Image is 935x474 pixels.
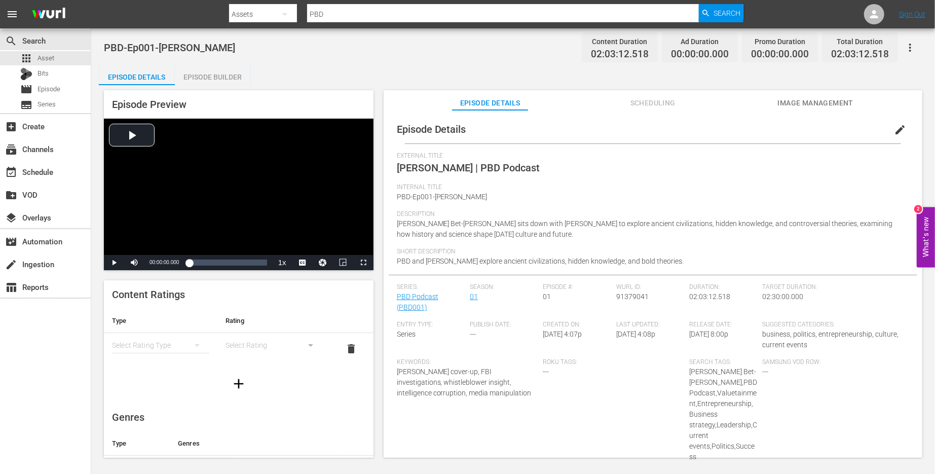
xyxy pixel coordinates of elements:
th: Type [104,431,170,456]
span: Asset [20,52,32,64]
span: menu [6,8,18,20]
table: simple table [104,309,373,364]
div: Promo Duration [751,34,809,49]
span: --- [470,330,476,338]
span: [DATE] 8:00p [689,330,728,338]
span: --- [763,368,769,376]
span: Season: [470,283,538,291]
span: Suggested Categories: [763,321,904,329]
span: PBD and [PERSON_NAME] explore ancient civilizations, hidden knowledge, and bold theories. [397,257,684,265]
button: Captions [292,255,313,270]
span: Schedule [5,166,17,178]
span: Episode [38,84,60,94]
a: PBD Podcast (PBD001) [397,293,438,311]
div: Ad Duration [671,34,729,49]
span: 00:00:00.000 [751,49,809,60]
span: PBD-Ep001-[PERSON_NAME] [397,193,488,201]
span: Duration: [689,283,757,291]
span: Overlays [5,212,17,224]
span: Series: [397,283,465,291]
div: Episode Details [99,65,175,89]
span: Episode Preview [112,98,186,111]
button: Picture-in-Picture [333,255,353,270]
span: 02:03:12.518 [591,49,649,60]
span: External Title [397,152,904,160]
th: Rating [217,309,331,333]
div: 2 [914,205,922,213]
span: --- [543,368,549,376]
div: Video Player [104,119,373,270]
span: Automation [5,236,17,248]
span: Created On: [543,321,611,329]
span: Publish Date: [470,321,538,329]
div: Content Duration [591,34,649,49]
span: Wurl ID: [616,283,684,291]
th: Type [104,309,217,333]
span: Episode Details [452,97,528,110]
span: Series [38,99,56,110]
button: Open Feedback Widget [917,207,935,267]
button: edit [888,118,912,142]
span: Create [5,121,17,133]
button: Episode Builder [175,65,251,85]
button: Episode Details [99,65,175,85]
span: 00:00:00.000 [149,260,179,265]
span: Reports [5,281,17,294]
span: 91379041 [616,293,649,301]
div: Episode Builder [175,65,251,89]
button: Jump To Time [313,255,333,270]
span: [DATE] 4:07p [543,330,582,338]
span: Last Updated: [616,321,684,329]
span: 00:00:00.000 [671,49,729,60]
span: Episode Details [397,123,466,135]
span: delete [345,343,357,355]
span: [PERSON_NAME] cover-up, FBI investigations, whistleblower insight, intelligence corruption, media... [397,368,532,397]
span: Roku Tags: [543,358,684,367]
span: Genres [112,411,144,423]
span: Image Management [777,97,853,110]
span: Asset [38,53,54,63]
div: Progress Bar [189,260,267,266]
th: Genres [170,431,342,456]
button: Play [104,255,124,270]
div: Bits [20,68,32,80]
span: Search [5,35,17,47]
img: ans4CAIJ8jUAAAAAAAAAAAAAAAAAAAAAAAAgQb4GAAAAAAAAAAAAAAAAAAAAAAAAJMjXAAAAAAAAAAAAAAAAAAAAAAAAgAT5G... [24,3,73,26]
a: Sign Out [899,10,925,18]
div: Total Duration [831,34,889,49]
button: delete [339,337,363,361]
span: Episode #: [543,283,611,291]
span: Entry Type: [397,321,465,329]
span: Short Description [397,248,904,256]
span: business, politics, entrepreneurship, culture, current events [763,330,899,349]
span: PBD-Ep001-[PERSON_NAME] [104,42,235,54]
span: Channels [5,143,17,156]
span: Target Duration: [763,283,904,291]
span: Search Tags: [689,358,757,367]
span: 02:03:12.518 [689,293,730,301]
span: Bits [38,68,49,79]
span: Series [397,330,416,338]
span: edit [894,124,906,136]
span: Ingestion [5,259,17,271]
button: Mute [124,255,144,270]
span: Series [20,99,32,111]
span: [PERSON_NAME] | PBD Podcast [397,162,540,174]
span: Scheduling [615,97,691,110]
span: Release Date: [689,321,757,329]
span: [PERSON_NAME] Bet-[PERSON_NAME] sits down with [PERSON_NAME] to explore ancient civilizations, hi... [397,220,893,238]
span: Search [714,4,740,22]
span: VOD [5,189,17,201]
span: Samsung VOD Row: [763,358,831,367]
button: Playback Rate [272,255,292,270]
button: Fullscreen [353,255,373,270]
span: [DATE] 4:08p [616,330,655,338]
span: Episode [20,83,32,95]
span: Description [397,210,904,218]
button: Search [699,4,743,22]
span: 02:03:12.518 [831,49,889,60]
a: 01 [470,293,478,301]
span: Keywords: [397,358,538,367]
span: 02:30:00.000 [763,293,804,301]
span: Internal Title [397,184,904,192]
